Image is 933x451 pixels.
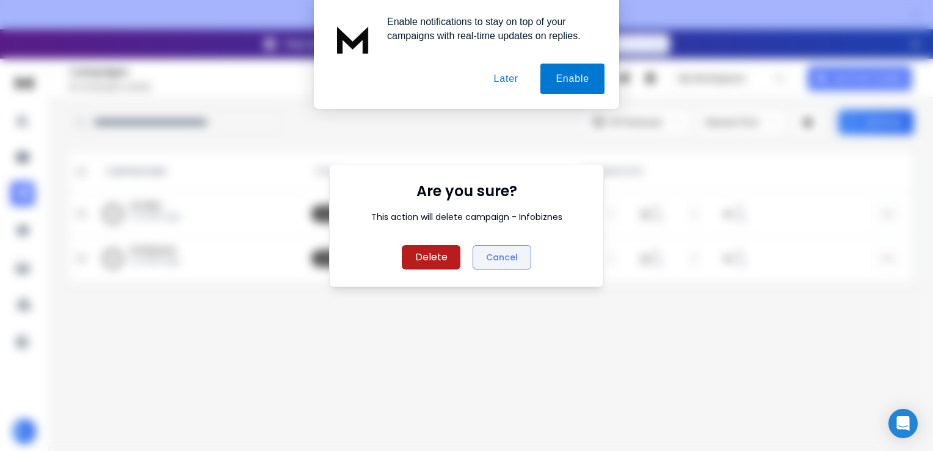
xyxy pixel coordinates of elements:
[888,409,918,438] div: Open Intercom Messenger
[473,245,531,269] button: Cancel
[377,15,604,43] div: Enable notifications to stay on top of your campaigns with real-time updates on replies.
[329,15,377,64] img: notification icon
[540,64,604,94] button: Enable
[402,245,460,269] button: Delete
[416,182,517,201] h1: Are you sure?
[478,64,533,94] button: Later
[371,211,562,223] div: This action will delete campaign - Infobiznes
